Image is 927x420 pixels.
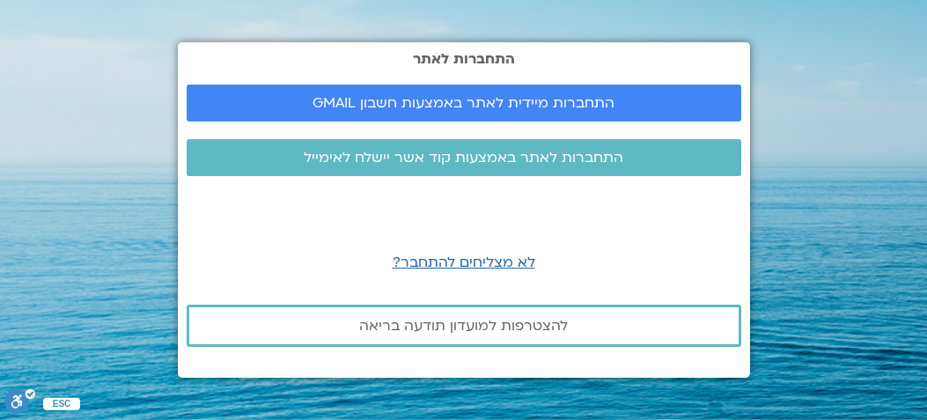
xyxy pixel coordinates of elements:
[313,95,614,111] span: התחברות מיידית לאתר באמצעות חשבון GMAIL
[393,253,535,272] a: לא מצליחים להתחבר?
[187,85,741,122] a: התחברות מיידית לאתר באמצעות חשבון GMAIL
[304,150,623,166] span: התחברות לאתר באמצעות קוד אשר יישלח לאימייל
[187,139,741,176] a: התחברות לאתר באמצעות קוד אשר יישלח לאימייל
[187,305,741,347] a: להצטרפות למועדון תודעה בריאה
[359,318,568,334] span: להצטרפות למועדון תודעה בריאה
[187,51,741,67] h2: התחברות לאתר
